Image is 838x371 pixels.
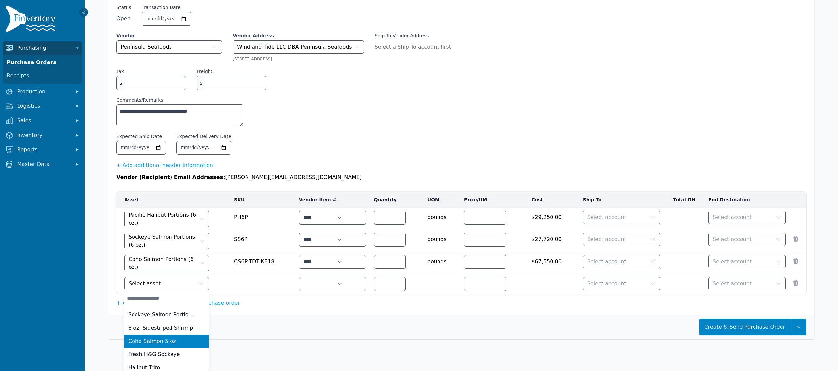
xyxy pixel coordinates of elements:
th: End Destination [705,192,790,208]
th: SKU [230,192,295,208]
button: Select account [583,255,660,268]
span: Select account [713,213,752,221]
span: Select account [713,280,752,288]
button: + Add additional header information [116,161,213,169]
span: $67,550.00 [531,255,575,266]
span: Select account [587,258,626,266]
input: Select asset [124,292,209,305]
a: Receipts [4,69,81,82]
button: Select account [583,277,660,290]
label: Comments/Remarks [116,97,243,103]
th: Ship To [579,192,664,208]
button: Sales [3,114,82,127]
span: Open [116,15,131,22]
button: Select account [708,277,786,290]
button: Production [3,85,82,98]
span: Select account [713,258,752,266]
span: Wind and Tide LLC DBA Peninsula Seafoods [237,43,352,51]
button: Remove [792,258,799,264]
button: Create & Send Purchase Order [699,319,791,335]
span: $ [117,76,125,90]
th: Asset [116,192,230,208]
span: Logistics [17,102,70,110]
span: Reports [17,146,70,154]
span: pounds [427,233,456,243]
span: pounds [427,211,456,221]
span: Select account [587,235,626,243]
th: Price/UM [460,192,527,208]
button: Coho Salmon Portions (6 oz.) [124,255,209,271]
button: Select account [708,211,786,224]
button: Select account [708,233,786,246]
label: Vendor Address [233,32,364,39]
span: Select account [713,235,752,243]
label: Freight [197,68,212,75]
th: UOM [423,192,460,208]
span: Master Data [17,160,70,168]
span: [PERSON_NAME][EMAIL_ADDRESS][DOMAIN_NAME] [225,174,362,180]
label: Vendor [116,32,222,39]
span: Select account [587,213,626,221]
span: Sales [17,117,70,125]
span: Purchasing [17,44,70,52]
button: Purchasing [3,41,82,55]
button: + Add another line item to this purchase order [116,299,240,307]
button: Master Data [3,158,82,171]
th: Quantity [370,192,423,208]
td: CS6P-TDT-KE18 [230,252,295,274]
label: Ship To Vendor Address [375,32,459,39]
label: Tax [116,68,124,75]
button: Select account [583,211,660,224]
span: Select a Ship To account first [375,43,459,51]
label: Transaction Date [142,4,181,11]
button: Pacific Halibut Portions (6 oz.) [124,211,209,227]
button: Remove [792,235,799,242]
span: $ [197,76,205,90]
label: Expected Ship Date [116,133,162,140]
button: Inventory [3,129,82,142]
button: Wind and Tide LLC DBA Peninsula Seafoods [233,40,364,54]
button: Sockeye Salmon Portions (6 oz.) [124,233,209,249]
button: Peninsula Seafoods [116,40,222,54]
span: Pacific Halibut Portions (6 oz.) [129,211,198,227]
label: Expected Delivery Date [176,133,231,140]
a: Purchase Orders [4,56,81,69]
span: Coho Salmon Portions (6 oz.) [129,255,197,271]
th: Cost [527,192,579,208]
span: Status [116,4,131,11]
span: $29,250.00 [531,211,575,221]
span: Inventory [17,131,70,139]
button: Reports [3,143,82,156]
td: SS6P [230,230,295,252]
img: Finventory [5,5,58,35]
button: Remove [792,280,799,286]
button: Logistics [3,100,82,113]
button: Select account [708,255,786,268]
th: Vendor Item # [295,192,370,208]
span: Production [17,88,70,96]
td: PH6P [230,208,295,230]
div: [STREET_ADDRESS] [233,56,364,62]
button: Select account [583,233,660,246]
span: Select account [587,280,626,288]
span: $27,720.00 [531,233,575,243]
th: Total OH [664,192,705,208]
span: Peninsula Seafoods [121,43,172,51]
span: pounds [427,255,456,266]
button: Select asset [124,277,209,290]
span: Sockeye Salmon Portions (6 oz.) [129,233,198,249]
span: Select asset [129,280,161,288]
span: Vendor (Recipient) Email Addresses: [116,174,225,180]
